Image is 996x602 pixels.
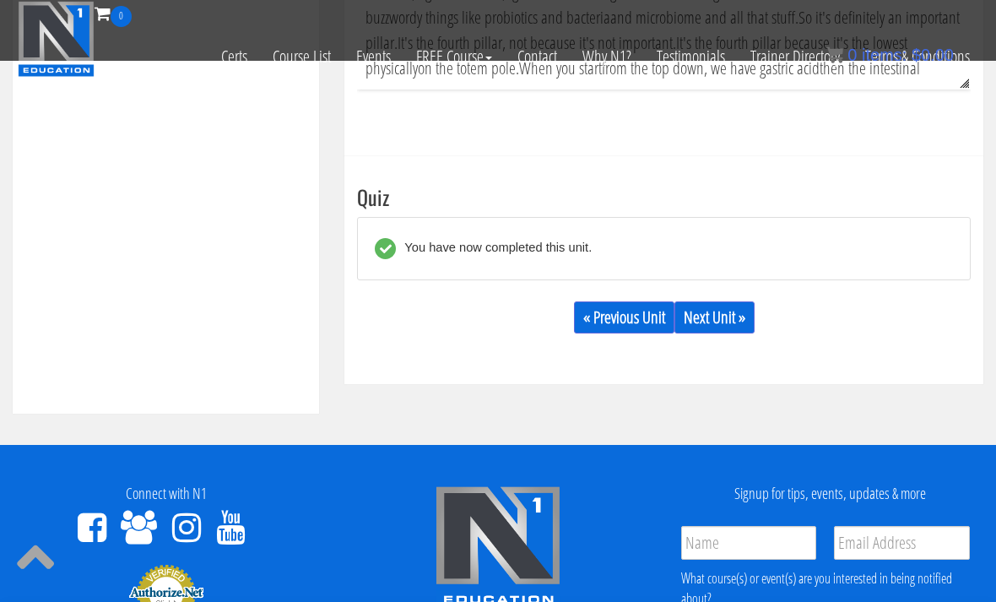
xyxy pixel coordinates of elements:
[681,526,817,560] input: Name
[574,301,674,334] a: « Previous Unit
[357,186,971,208] h3: Quiz
[862,46,907,64] span: items:
[853,27,982,86] a: Terms & Conditions
[912,46,921,64] span: $
[826,46,843,63] img: icon11.png
[18,1,95,77] img: n1-education
[260,27,344,86] a: Course List
[111,6,132,27] span: 0
[912,46,954,64] bdi: 0.00
[738,27,853,86] a: Trainer Directory
[208,27,260,86] a: Certs
[13,485,319,502] h4: Connect with N1
[396,238,592,259] div: You have now completed this unit.
[505,27,570,86] a: Contact
[674,301,755,334] a: Next Unit »
[95,2,132,24] a: 0
[677,485,983,502] h4: Signup for tips, events, updates & more
[834,526,970,560] input: Email Address
[403,27,505,86] a: FREE Course
[570,27,644,86] a: Why N1?
[344,27,403,86] a: Events
[826,46,954,64] a: 0 items: $0.00
[644,27,738,86] a: Testimonials
[847,46,857,64] span: 0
